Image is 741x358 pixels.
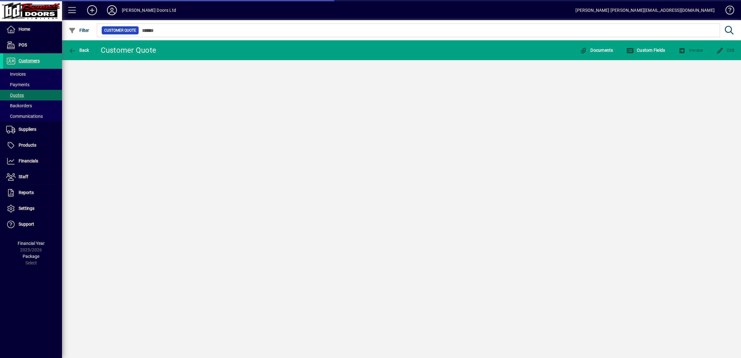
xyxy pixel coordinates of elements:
div: [PERSON_NAME] Doors Ltd [122,5,176,15]
span: Home [19,27,30,32]
a: Invoices [3,69,62,79]
a: Reports [3,185,62,201]
span: Products [19,143,36,148]
button: Custom Fields [625,45,667,56]
span: Custom Fields [626,48,665,53]
span: Financial Year [18,241,45,246]
span: Suppliers [19,127,36,132]
a: Financials [3,153,62,169]
button: Profile [102,5,122,16]
span: Reports [19,190,34,195]
span: Financials [19,158,38,163]
span: Customer Quote [104,27,136,33]
span: Customers [19,58,40,63]
a: Products [3,138,62,153]
a: POS [3,38,62,53]
a: Backorders [3,100,62,111]
span: POS [19,42,27,47]
button: Back [67,45,91,56]
span: Backorders [6,103,32,108]
a: Payments [3,79,62,90]
a: Settings [3,201,62,216]
app-page-header-button: Back [62,45,96,56]
a: Home [3,22,62,37]
span: Documents [580,48,613,53]
span: Support [19,222,34,227]
span: Filter [69,28,89,33]
span: Settings [19,206,34,211]
span: Invoices [6,72,26,77]
a: Communications [3,111,62,122]
button: Documents [578,45,615,56]
span: Edit [716,48,735,53]
span: Quotes [6,93,24,98]
span: Package [23,254,39,259]
a: Quotes [3,90,62,100]
span: Communications [6,114,43,119]
button: Edit [715,45,736,56]
a: Knowledge Base [721,1,733,21]
span: Back [69,48,89,53]
span: Invoice [678,48,703,53]
a: Support [3,217,62,232]
div: Customer Quote [101,45,157,55]
span: Staff [19,174,28,179]
button: Add [82,5,102,16]
div: [PERSON_NAME] [PERSON_NAME][EMAIL_ADDRESS][DOMAIN_NAME] [575,5,715,15]
button: Filter [67,25,91,36]
a: Suppliers [3,122,62,137]
button: Invoice [677,45,704,56]
a: Staff [3,169,62,185]
span: Payments [6,82,29,87]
